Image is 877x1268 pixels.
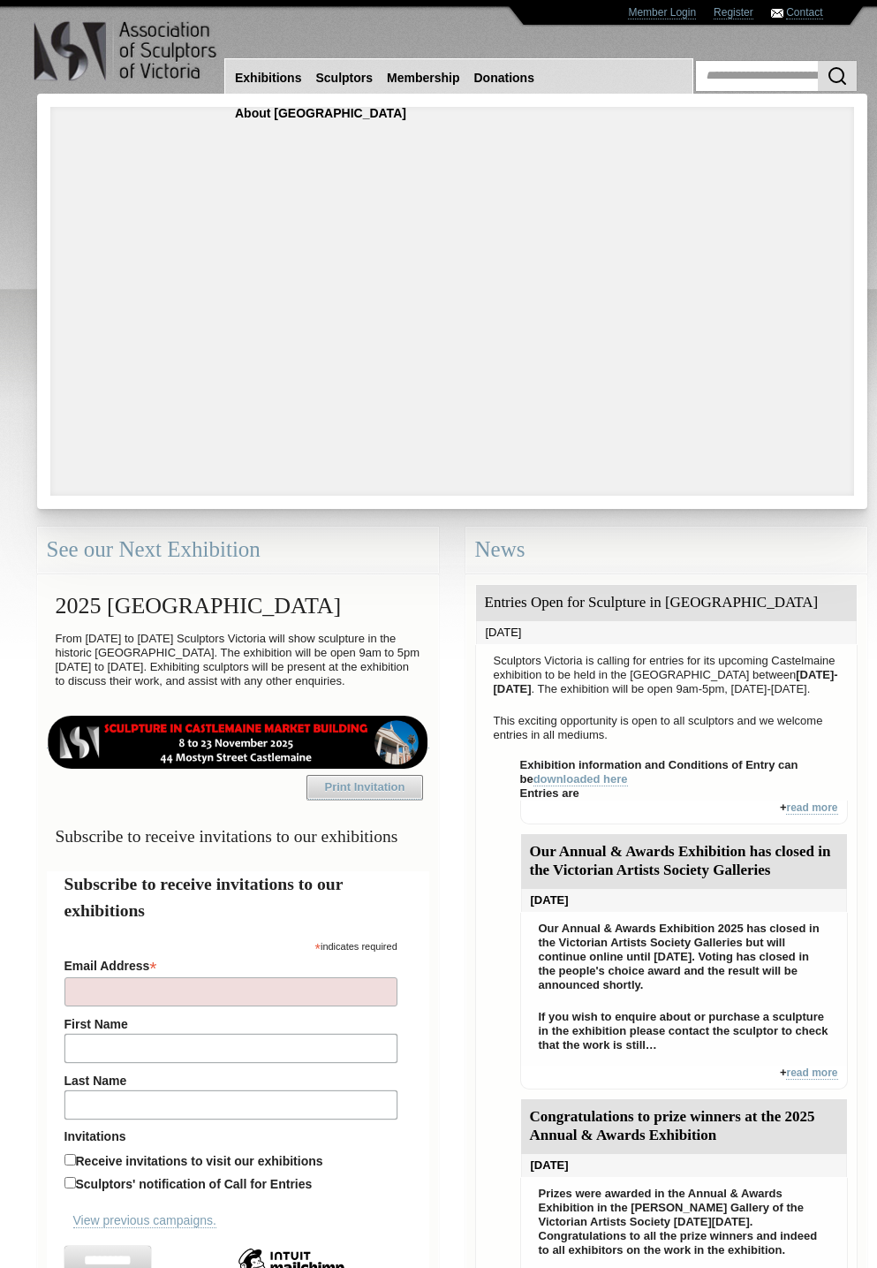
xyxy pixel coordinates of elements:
div: + [520,801,848,824]
label: Email Address [64,953,397,975]
p: This exciting opportunity is open to all sculptors and we welcome entries in all mediums. [485,710,848,747]
p: From [DATE] to [DATE] Sculptors Victoria will show sculpture in the historic [GEOGRAPHIC_DATA]. T... [47,627,429,693]
div: News [465,527,867,573]
div: Our Annual & Awards Exhibition has closed in the Victorian Artists Society Galleries [521,834,847,889]
a: read more [786,801,837,815]
label: Receive invitations to visit our exhibitions [76,1154,323,1168]
a: Membership [380,62,466,95]
img: Contact ASV [771,9,783,18]
a: View previous campaigns. [73,1213,216,1228]
a: downloaded here [533,772,628,786]
div: [DATE] [521,889,847,912]
img: castlemaine-ldrbd25v2.png [47,716,429,769]
strong: Invitations [64,1129,397,1143]
div: See our Next Exhibition [37,527,439,573]
div: + [520,1066,848,1090]
a: Register [714,6,753,19]
a: Contact [786,6,822,19]
p: Our Annual & Awards Exhibition 2025 has closed in the Victorian Artists Society Galleries but wil... [530,917,838,997]
img: Search [827,65,848,87]
h3: Subscribe to receive invitations to our exhibitions [47,819,429,854]
div: Congratulations to prize winners at the 2025 Annual & Awards Exhibition [521,1099,847,1154]
h2: 2025 [GEOGRAPHIC_DATA] [47,584,429,627]
label: Last Name [64,1074,397,1088]
a: Exhibitions [228,62,308,95]
a: Donations [467,62,541,95]
div: indicates required [64,937,397,953]
div: Entries Open for Sculpture in [GEOGRAPHIC_DATA] [476,585,857,621]
a: Print Invitation [306,775,423,800]
h2: Subscribe to receive invitations to our exhibitions [64,871,412,923]
strong: Exhibition information and Conditions of Entry can be [520,758,798,786]
label: First Name [64,1017,397,1031]
div: [DATE] [476,621,857,644]
img: logo.png [33,18,221,85]
strong: [DATE]-[DATE] [494,668,838,695]
p: Prizes were awarded in the Annual & Awards Exhibition in the [PERSON_NAME] Gallery of the Victori... [530,1182,838,1262]
div: [DATE] [521,1154,847,1177]
label: Sculptors' notification of Call for Entries [76,1177,313,1191]
a: Sculptors [308,62,380,95]
a: Member Login [628,6,696,19]
a: read more [786,1067,837,1080]
p: Sculptors Victoria is calling for entries for its upcoming Castelmaine exhibition to be held in t... [485,649,848,701]
p: If you wish to enquire about or purchase a sculpture in the exhibition please contact the sculpto... [530,1006,838,1057]
a: About [GEOGRAPHIC_DATA] [228,97,413,130]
